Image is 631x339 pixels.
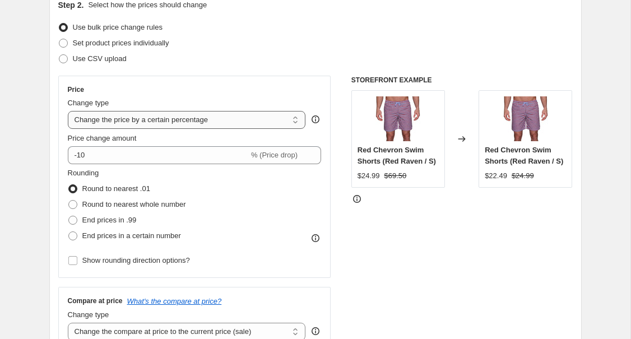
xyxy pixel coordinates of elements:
div: help [310,326,321,337]
div: help [310,114,321,125]
span: Use CSV upload [73,54,127,63]
h3: Compare at price [68,296,123,305]
div: $22.49 [485,170,507,182]
span: End prices in a certain number [82,231,181,240]
span: % (Price drop) [251,151,298,159]
strike: $24.99 [512,170,534,182]
span: Round to nearest whole number [82,200,186,208]
img: M119B3000Red_20Raven_001_80x.jpg [375,96,420,141]
span: Use bulk price change rules [73,23,163,31]
h6: STOREFRONT EXAMPLE [351,76,573,85]
img: M119B3000Red_20Raven_001_80x.jpg [503,96,548,141]
span: Change type [68,310,109,319]
strike: $69.50 [384,170,407,182]
button: What's the compare at price? [127,297,222,305]
span: Change type [68,99,109,107]
span: Price change amount [68,134,137,142]
span: End prices in .99 [82,216,137,224]
span: Round to nearest .01 [82,184,150,193]
span: Red Chevron Swim Shorts (Red Raven / S) [485,146,563,165]
span: Red Chevron Swim Shorts (Red Raven / S) [358,146,436,165]
span: Rounding [68,169,99,177]
span: Show rounding direction options? [82,256,190,264]
span: Set product prices individually [73,39,169,47]
input: -15 [68,146,249,164]
div: $24.99 [358,170,380,182]
h3: Price [68,85,84,94]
